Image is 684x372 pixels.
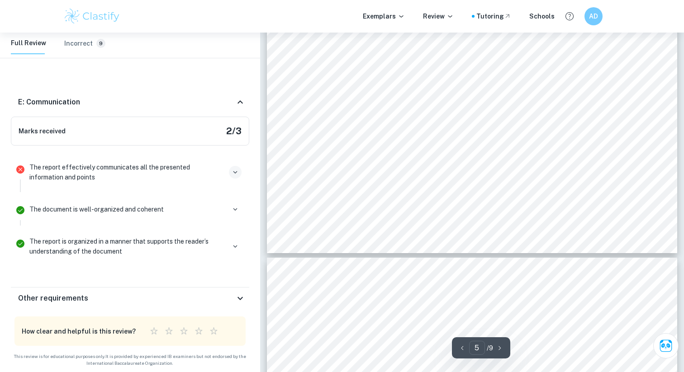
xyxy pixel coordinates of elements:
button: AD [584,7,603,25]
span: This review is for educational purposes only. It is provided by experienced IB examiners but not ... [11,353,249,367]
h6: Marks received [19,126,66,136]
h5: 2 / 3 [226,124,242,138]
p: The report is organized in a manner that supports the reader’s understanding of the document [29,236,225,256]
button: Ask Clai [653,333,679,358]
button: Full Review [11,33,46,54]
svg: Correct [15,238,26,249]
p: The document is well-organized and coherent [29,204,164,214]
svg: Correct [15,205,26,216]
p: Review [423,11,454,21]
h6: How clear and helpful is this review? [22,326,136,336]
svg: Incorrect [15,164,26,175]
p: / 9 [487,343,493,353]
h6: Incorrect [64,38,93,48]
span: ([PERSON_NAME] 2018). This detachment from political constraints enables ambitious literacy goals... [315,349,669,358]
h6: Other requirements [18,293,88,304]
span: Engagement Through Reviewing the Lobbying Efforts of a Global NGO [315,95,556,104]
a: Tutoring [476,11,511,21]
span: Unlike the Indian government, which must balance budgets, elections, and competing policy [339,307,628,315]
h6: AD [589,11,599,21]
span: setting priorities and benchmarks that the state is judged against ([PERSON_NAME] and [PERSON_NAM... [315,179,665,187]
button: Help and Feedback [562,9,577,24]
span: how global donors shape legitimacy in literacy. This activity was relevant because it revealed ho... [315,137,628,145]
p: The report effectively communicates all the presented information and points [29,162,225,182]
p: Exemplars [363,11,405,21]
span: external actor, with resources far beyond domestic constraints, can redefine educational authorit... [315,158,628,166]
span: demands, the Foundation’s immense endowment allows it to focus almost exclusively on “progress” [315,329,628,337]
div: Other requirements [11,287,249,309]
a: Schools [529,11,555,21]
span: I engaged with the Gates Foundation’s Policy & Advocacy team in [GEOGRAPHIC_DATA] to understand [339,116,679,124]
img: Clastify logo [63,7,121,25]
span: 9 [96,40,105,47]
span: authority differently across scales. [315,66,417,74]
h6: E: Communication [18,97,80,108]
div: E: Communication [11,88,249,117]
span: legitimacy was built through national data and statistical benchmarks, showing how NGOs construct [315,45,628,53]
